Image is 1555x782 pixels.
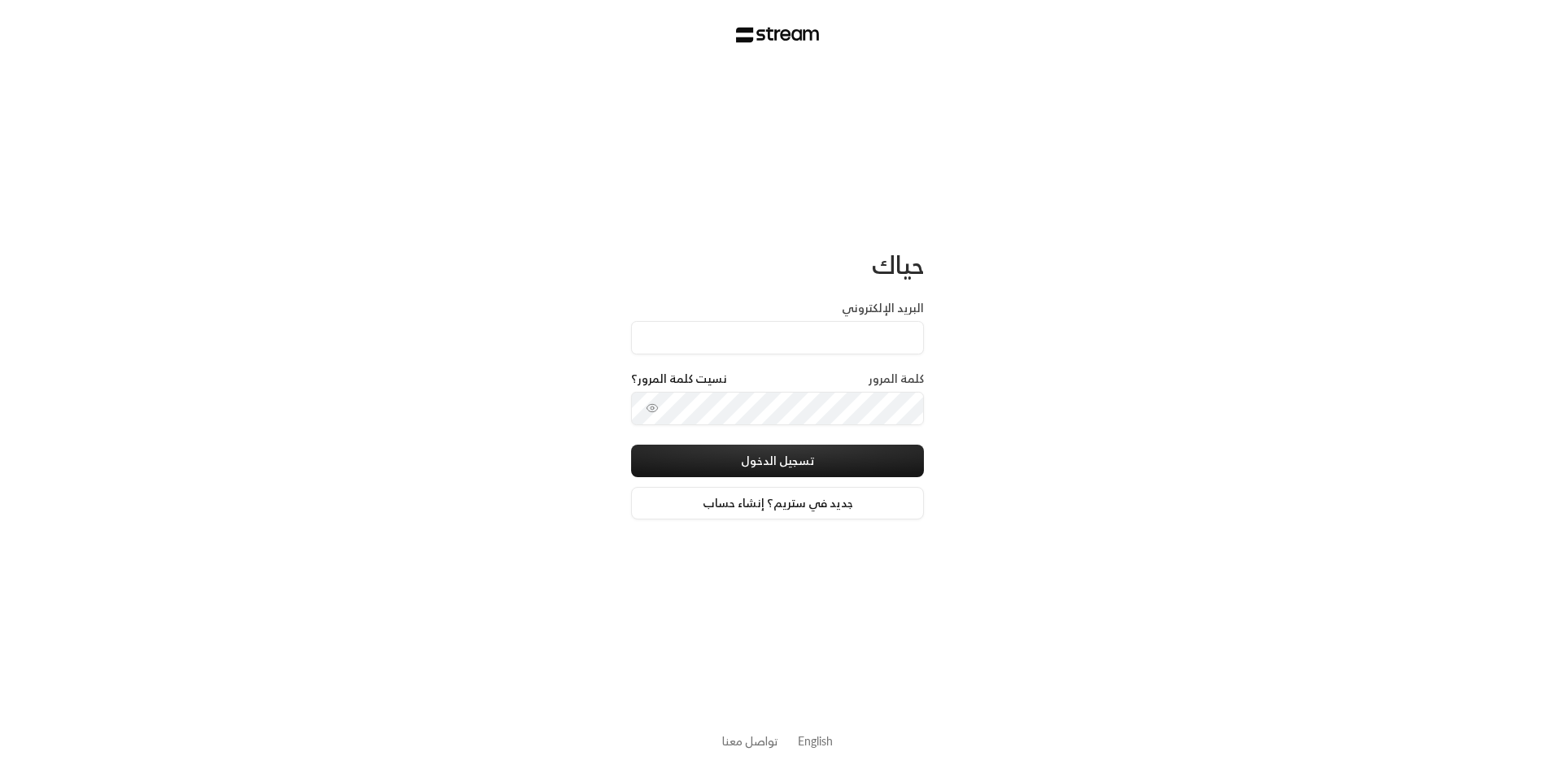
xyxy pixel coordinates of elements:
[872,243,924,286] span: حياك
[631,371,727,387] a: نسيت كلمة المرور؟
[631,445,924,477] button: تسجيل الدخول
[639,395,665,421] button: toggle password visibility
[736,27,820,43] img: Stream Logo
[798,726,833,756] a: English
[722,731,778,751] a: تواصل معنا
[722,732,778,749] button: تواصل معنا
[869,371,924,387] label: كلمة المرور
[631,487,924,519] a: جديد في ستريم؟ إنشاء حساب
[842,300,924,316] label: البريد الإلكتروني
